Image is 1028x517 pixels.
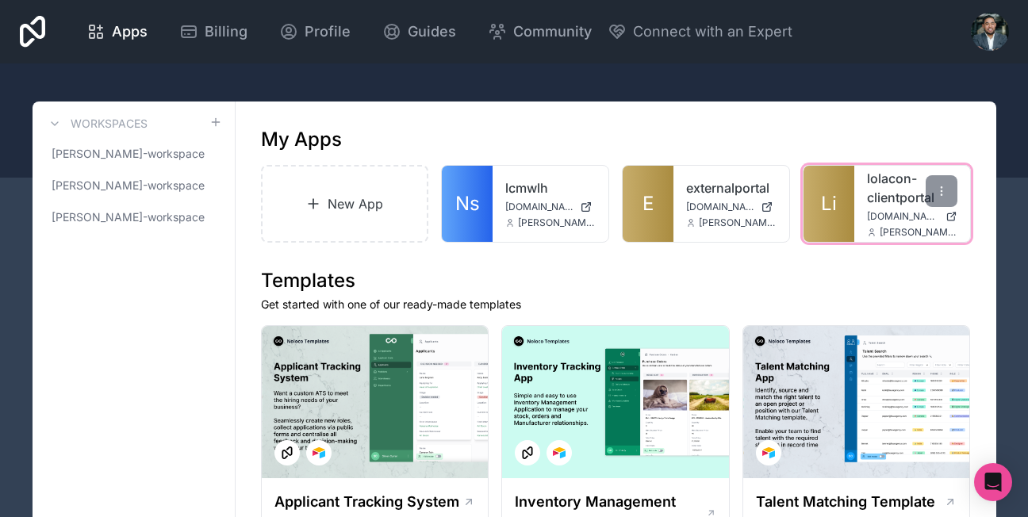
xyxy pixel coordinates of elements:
[313,446,325,459] img: Airtable Logo
[633,21,792,43] span: Connect with an Expert
[686,178,777,197] a: externalportal
[261,165,429,243] a: New App
[518,216,596,229] span: [PERSON_NAME][EMAIL_ADDRESS][DOMAIN_NAME]
[756,491,935,513] h1: Talent Matching Template
[274,491,459,513] h1: Applicant Tracking System
[205,21,247,43] span: Billing
[370,14,469,49] a: Guides
[74,14,160,49] a: Apps
[261,268,971,293] h1: Templates
[52,146,205,162] span: [PERSON_NAME]-workspace
[505,201,596,213] a: [DOMAIN_NAME]
[505,178,596,197] a: lcmwlh
[71,116,148,132] h3: Workspaces
[408,21,456,43] span: Guides
[699,216,777,229] span: [PERSON_NAME][EMAIL_ADDRESS][DOMAIN_NAME]
[642,191,654,216] span: E
[167,14,260,49] a: Billing
[52,178,205,193] span: [PERSON_NAME]-workspace
[804,166,854,242] a: Li
[867,169,957,207] a: lolacon-clientportal
[686,201,754,213] span: [DOMAIN_NAME]
[45,114,148,133] a: Workspaces
[45,203,222,232] a: [PERSON_NAME]-workspace
[974,463,1012,501] div: Open Intercom Messenger
[261,127,342,152] h1: My Apps
[455,191,480,216] span: Ns
[608,21,792,43] button: Connect with an Expert
[553,446,566,459] img: Airtable Logo
[305,21,351,43] span: Profile
[261,297,971,312] p: Get started with one of our ready-made templates
[880,226,957,239] span: [PERSON_NAME][EMAIL_ADDRESS][DOMAIN_NAME]
[112,21,148,43] span: Apps
[513,21,592,43] span: Community
[267,14,363,49] a: Profile
[623,166,673,242] a: E
[686,201,777,213] a: [DOMAIN_NAME]
[45,171,222,200] a: [PERSON_NAME]-workspace
[52,209,205,225] span: [PERSON_NAME]-workspace
[475,14,604,49] a: Community
[821,191,837,216] span: Li
[505,201,573,213] span: [DOMAIN_NAME]
[762,446,775,459] img: Airtable Logo
[867,210,939,223] span: [DOMAIN_NAME]
[442,166,493,242] a: Ns
[45,140,222,168] a: [PERSON_NAME]-workspace
[867,210,957,223] a: [DOMAIN_NAME]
